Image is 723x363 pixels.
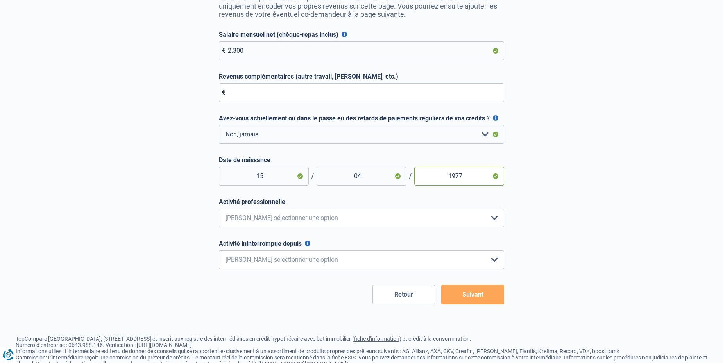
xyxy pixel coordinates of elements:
[493,115,498,121] button: Avez-vous actuellement ou dans le passé eu des retards de paiements réguliers de vos crédits ?
[342,32,347,37] button: Salaire mensuel net (chèque-repas inclus)
[317,167,406,186] input: Mois (MM)
[222,47,225,54] span: €
[219,156,504,164] label: Date de naissance
[414,167,504,186] input: Année (AAAA)
[219,240,504,247] label: Activité ininterrompue depuis
[219,114,504,122] label: Avez-vous actuellement ou dans le passé eu des retards de paiements réguliers de vos crédits ?
[305,241,310,246] button: Activité ininterrompue depuis
[354,336,399,342] a: fiche d'information
[309,172,317,180] span: /
[222,89,225,96] span: €
[406,172,414,180] span: /
[219,198,504,206] label: Activité professionnelle
[372,285,435,304] button: Retour
[219,167,309,186] input: Jour (JJ)
[441,285,504,304] button: Suivant
[219,31,504,38] label: Salaire mensuel net (chèque-repas inclus)
[219,73,504,80] label: Revenus complémentaires (autre travail, [PERSON_NAME], etc.)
